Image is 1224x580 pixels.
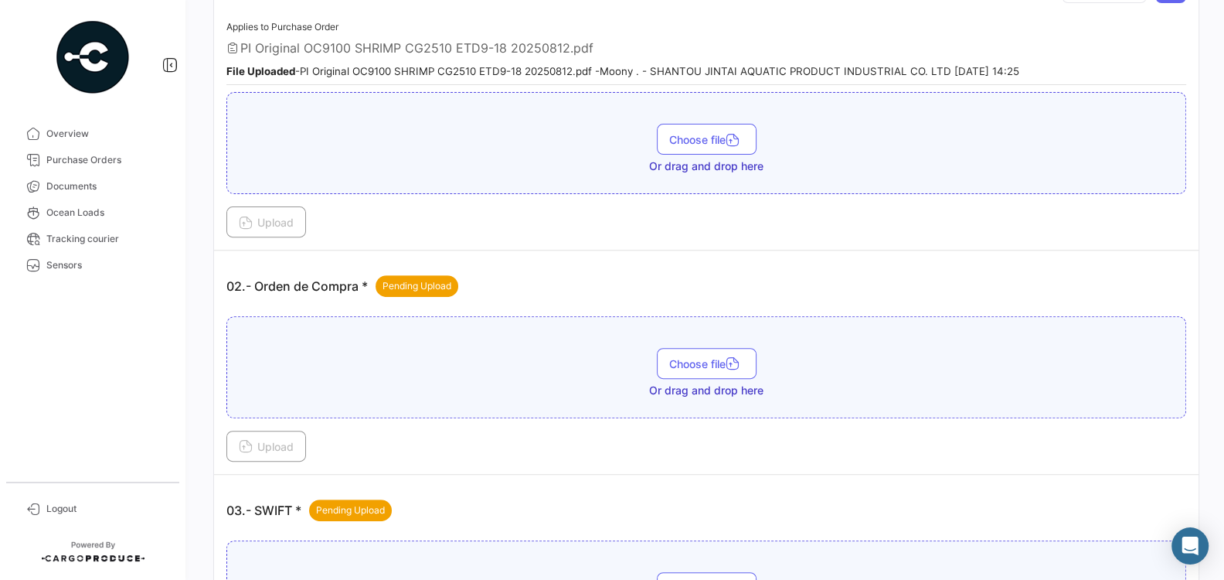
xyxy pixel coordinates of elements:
[12,252,173,278] a: Sensors
[649,159,763,174] span: Or drag and drop here
[46,153,167,167] span: Purchase Orders
[657,124,756,155] button: Choose file
[12,147,173,173] a: Purchase Orders
[12,200,173,226] a: Ocean Loads
[12,173,173,200] a: Documents
[46,179,167,193] span: Documents
[12,226,173,252] a: Tracking courier
[226,65,295,77] b: File Uploaded
[226,206,306,237] button: Upload
[226,21,338,32] span: Applies to Purchase Order
[46,258,167,272] span: Sensors
[46,127,167,141] span: Overview
[226,65,1019,77] small: - PI Original OC9100 SHRIMP CG2510 ETD9-18 20250812.pdf - Moony . - SHANTOU JINTAI AQUATIC PRODUC...
[46,502,167,516] span: Logout
[226,431,306,462] button: Upload
[12,121,173,147] a: Overview
[382,279,451,293] span: Pending Upload
[239,216,294,229] span: Upload
[316,503,385,517] span: Pending Upload
[669,133,744,146] span: Choose file
[240,40,593,56] span: PI Original OC9100 SHRIMP CG2510 ETD9-18 20250812.pdf
[54,19,131,96] img: powered-by.png
[239,440,294,453] span: Upload
[226,500,392,521] p: 03.- SWIFT *
[1171,527,1209,565] div: Abrir Intercom Messenger
[657,348,756,379] button: Choose file
[46,206,167,220] span: Ocean Loads
[649,383,763,398] span: Or drag and drop here
[669,357,744,370] span: Choose file
[226,275,458,297] p: 02.- Orden de Compra *
[46,232,167,246] span: Tracking courier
